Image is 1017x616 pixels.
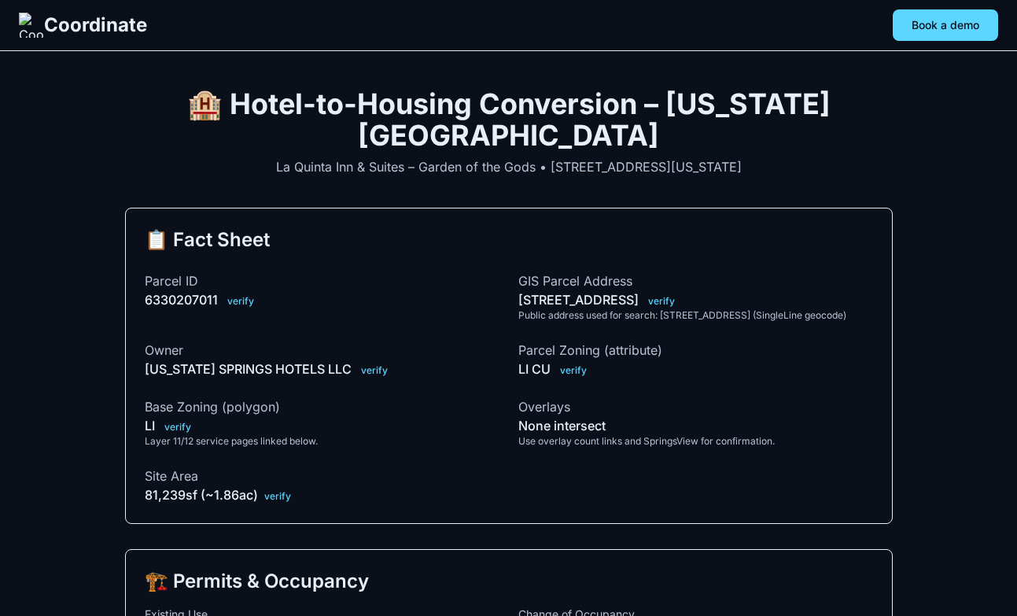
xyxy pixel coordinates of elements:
h2: 🏗️ Permits & Occupancy [145,569,873,594]
p: LI [145,416,499,435]
a: verify [264,490,291,502]
span: Coordinate [44,13,147,38]
p: None intersect [518,416,873,435]
a: verify [648,295,675,307]
p: LI CU [518,360,873,378]
p: Owner [145,341,499,360]
p: Public address used for search: [STREET_ADDRESS] (SingleLine geocode) [518,309,873,322]
p: GIS Parcel Address [518,271,873,290]
a: verify [164,421,191,433]
p: Site Area [145,467,499,485]
p: La Quinta Inn & Suites – Garden of the Gods • [STREET_ADDRESS][US_STATE] [125,157,893,176]
h2: 📋 Fact Sheet [145,227,873,253]
p: 81,239 sf (~ 1.86 ac) [145,485,499,504]
p: 6330207011 [145,290,499,309]
a: verify [227,295,254,307]
p: Parcel ID [145,271,499,290]
a: verify [560,364,587,376]
p: Layer 11/12 service pages linked below. [145,435,499,448]
p: [US_STATE] SPRINGS HOTELS LLC [145,360,499,378]
p: Use overlay count links and SpringsView for confirmation. [518,435,873,448]
h1: 🏨 Hotel-to-Housing Conversion – [US_STATE][GEOGRAPHIC_DATA] [125,88,893,151]
p: Base Zoning (polygon) [145,397,499,416]
a: verify [361,364,388,376]
p: [STREET_ADDRESS] [518,290,873,309]
button: Book a demo [893,9,998,41]
p: Parcel Zoning (attribute) [518,341,873,360]
p: Overlays [518,397,873,416]
a: Coordinate [19,13,147,38]
img: Coordinate [19,13,44,38]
